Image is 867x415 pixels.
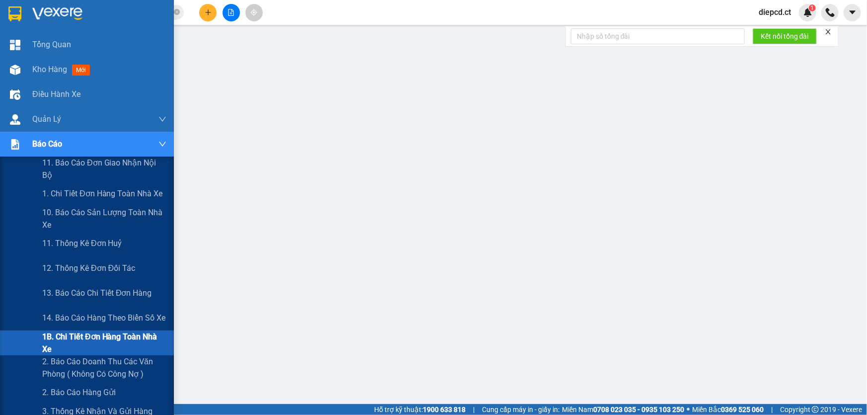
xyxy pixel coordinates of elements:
[721,406,764,414] strong: 0369 525 060
[423,406,466,414] strong: 1900 633 818
[825,28,832,35] span: close
[10,139,20,150] img: solution-icon
[473,404,474,415] span: |
[751,6,799,18] span: diepcd.ct
[42,386,116,399] span: 2. Báo cáo hàng gửi
[32,113,61,125] span: Quản Lý
[250,9,257,16] span: aim
[42,187,163,200] span: 1. Chi tiết đơn hàng toàn nhà xe
[42,355,166,380] span: 2. Báo cáo doanh thu các văn phòng ( không có công nợ )
[42,157,166,181] span: 11. Báo cáo đơn giao nhận nội bộ
[199,4,217,21] button: plus
[42,312,165,324] span: 14. Báo cáo hàng theo biển số xe
[158,140,166,148] span: down
[812,406,819,413] span: copyright
[223,4,240,21] button: file-add
[8,6,21,21] img: logo-vxr
[42,287,152,299] span: 13. Báo cáo chi tiết đơn hàng
[42,262,135,274] span: 12. Thống kê đơn đối tác
[562,404,684,415] span: Miền Nam
[692,404,764,415] span: Miền Bắc
[245,4,263,21] button: aim
[753,28,817,44] button: Kết nối tổng đài
[32,65,67,74] span: Kho hàng
[10,114,20,125] img: warehouse-icon
[571,28,745,44] input: Nhập số tổng đài
[158,115,166,123] span: down
[10,40,20,50] img: dashboard-icon
[174,8,180,17] span: close-circle
[809,4,816,11] sup: 1
[42,331,166,355] span: 1B. Chi tiết đơn hàng toàn nhà xe
[72,65,90,76] span: mới
[761,31,809,42] span: Kết nối tổng đài
[826,8,835,17] img: phone-icon
[42,237,122,249] span: 11. Thống kê đơn huỷ
[810,4,814,11] span: 1
[593,406,684,414] strong: 0708 023 035 - 0935 103 250
[803,8,812,17] img: icon-new-feature
[482,404,559,415] span: Cung cấp máy in - giấy in:
[374,404,466,415] span: Hỗ trợ kỹ thuật:
[174,9,180,15] span: close-circle
[844,4,861,21] button: caret-down
[848,8,857,17] span: caret-down
[32,88,80,100] span: Điều hành xe
[687,408,690,412] span: ⚪️
[32,38,71,51] span: Tổng Quan
[42,206,166,231] span: 10. Báo cáo sản lượng toàn nhà xe
[771,404,773,415] span: |
[205,9,212,16] span: plus
[10,65,20,75] img: warehouse-icon
[10,89,20,100] img: warehouse-icon
[228,9,235,16] span: file-add
[32,138,62,150] span: Báo cáo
